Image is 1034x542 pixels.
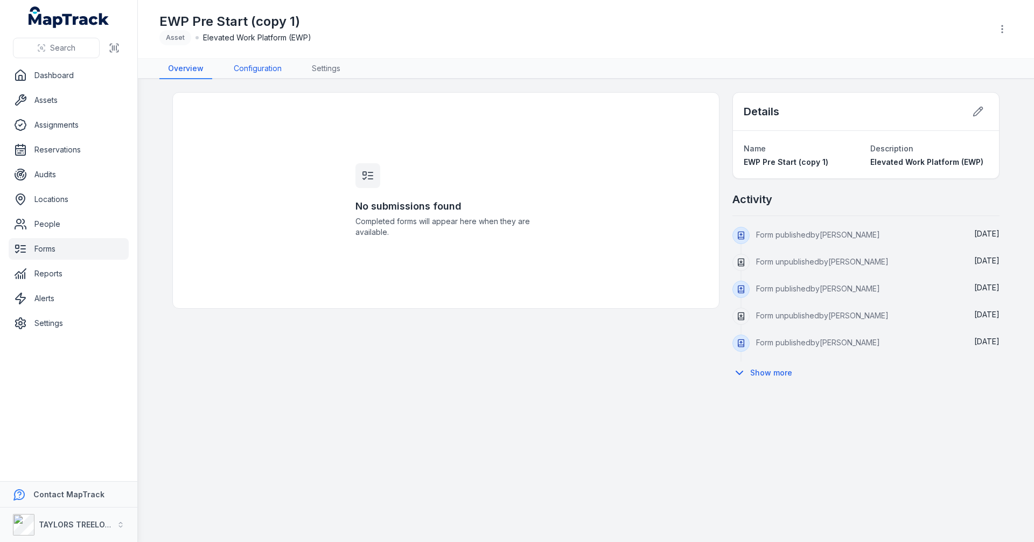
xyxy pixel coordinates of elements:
[974,337,1000,346] time: 02/09/2025, 12:01:30 pm
[9,238,129,260] a: Forms
[756,257,889,266] span: Form unpublished by [PERSON_NAME]
[974,229,1000,238] span: [DATE]
[159,13,311,30] h1: EWP Pre Start (copy 1)
[50,43,75,53] span: Search
[9,89,129,111] a: Assets
[732,192,772,207] h2: Activity
[974,310,1000,319] span: [DATE]
[29,6,109,28] a: MapTrack
[159,30,191,45] div: Asset
[159,59,212,79] a: Overview
[9,263,129,284] a: Reports
[9,213,129,235] a: People
[974,337,1000,346] span: [DATE]
[756,311,889,320] span: Form unpublished by [PERSON_NAME]
[225,59,290,79] a: Configuration
[9,164,129,185] a: Audits
[13,38,100,58] button: Search
[732,362,799,384] button: Show more
[355,216,536,238] span: Completed forms will appear here when they are available.
[974,310,1000,319] time: 02/09/2025, 12:01:42 pm
[9,65,129,86] a: Dashboard
[9,189,129,210] a: Locations
[756,338,880,347] span: Form published by [PERSON_NAME]
[744,144,766,153] span: Name
[303,59,349,79] a: Settings
[870,144,913,153] span: Description
[974,283,1000,292] time: 02/09/2025, 12:01:51 pm
[974,229,1000,238] time: 02/09/2025, 12:02:12 pm
[744,157,828,166] span: EWP Pre Start (copy 1)
[355,199,536,214] h3: No submissions found
[203,32,311,43] span: Elevated Work Platform (EWP)
[9,114,129,136] a: Assignments
[974,256,1000,265] time: 02/09/2025, 12:02:03 pm
[33,490,104,499] strong: Contact MapTrack
[756,284,880,293] span: Form published by [PERSON_NAME]
[974,283,1000,292] span: [DATE]
[39,520,129,529] strong: TAYLORS TREELOPPING
[9,139,129,161] a: Reservations
[9,312,129,334] a: Settings
[756,230,880,239] span: Form published by [PERSON_NAME]
[744,104,779,119] h2: Details
[870,157,983,166] span: Elevated Work Platform (EWP)
[974,256,1000,265] span: [DATE]
[9,288,129,309] a: Alerts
